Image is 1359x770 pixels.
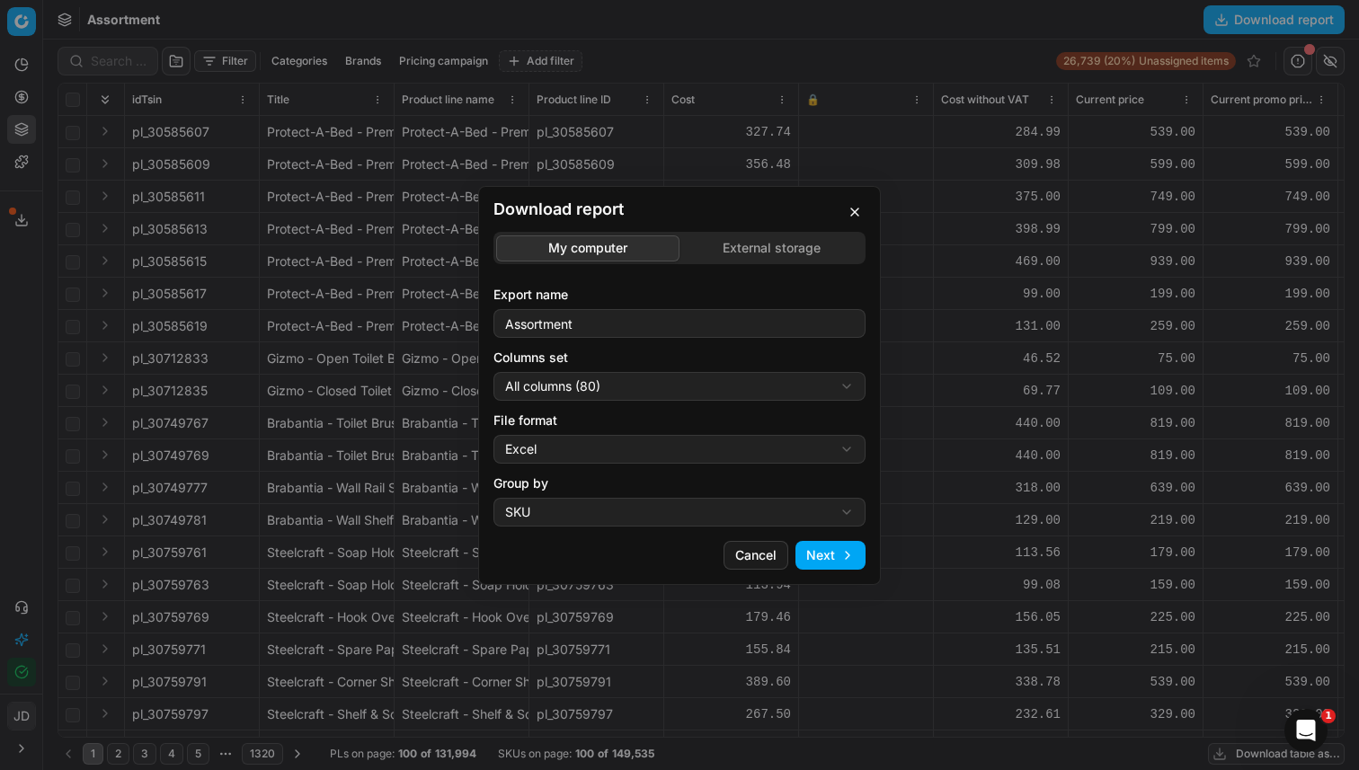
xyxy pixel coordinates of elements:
button: External storage [679,235,863,261]
label: File format [493,412,866,429]
label: Columns set [493,349,866,367]
iframe: Intercom live chat [1284,709,1328,752]
label: Group by [493,474,866,492]
button: Next [795,541,866,570]
h2: Download report [493,201,866,217]
button: Cancel [724,541,788,570]
button: My computer [496,235,679,261]
span: 1 [1321,709,1336,723]
label: Export name [493,286,866,304]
